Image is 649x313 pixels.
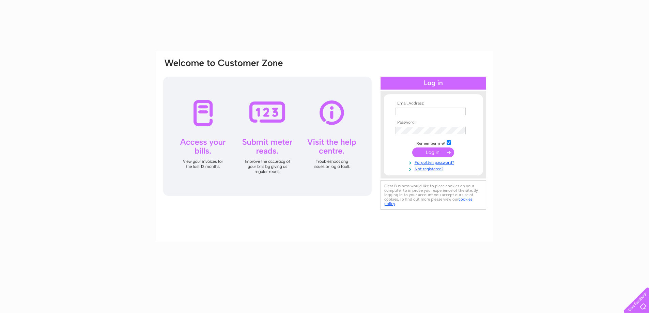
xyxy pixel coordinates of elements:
[396,159,473,165] a: Forgotten password?
[412,147,454,157] input: Submit
[384,197,472,206] a: cookies policy
[394,139,473,146] td: Remember me?
[394,101,473,106] th: Email Address:
[394,120,473,125] th: Password:
[381,180,486,210] div: Clear Business would like to place cookies on your computer to improve your experience of the sit...
[396,165,473,172] a: Not registered?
